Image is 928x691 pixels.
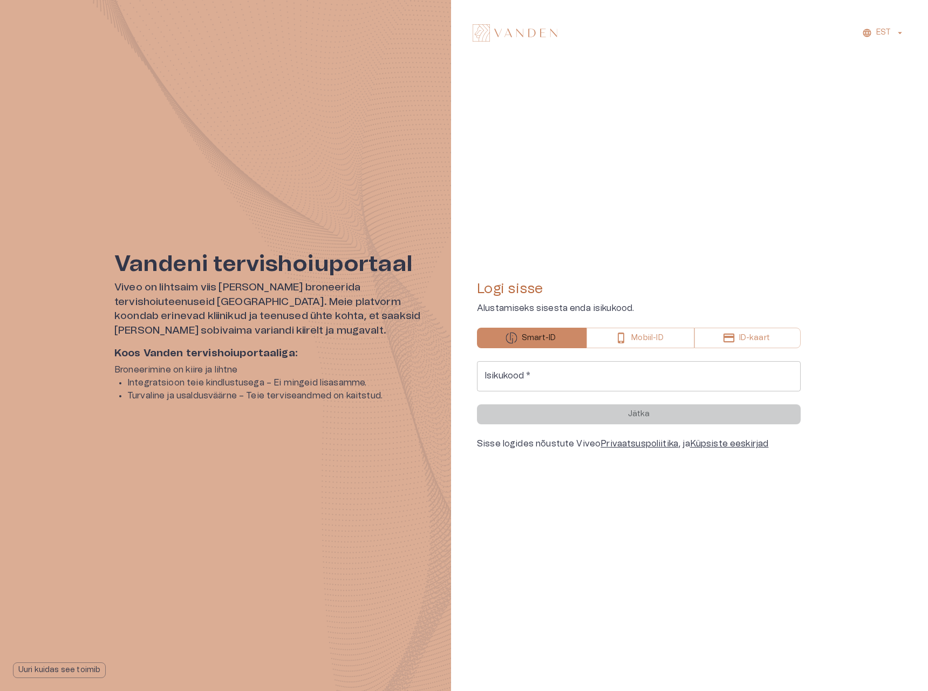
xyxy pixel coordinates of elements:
[477,302,801,315] p: Alustamiseks sisesta enda isikukood.
[522,333,556,344] p: Smart-ID
[477,328,586,348] button: Smart-ID
[861,25,906,40] button: EST
[631,333,663,344] p: Mobiil-ID
[690,439,769,448] a: Küpsiste eeskirjad
[477,437,801,450] div: Sisse logides nõustute Viveo , ja
[876,27,891,38] p: EST
[473,24,557,42] img: Vanden logo
[586,328,694,348] button: Mobiil-ID
[601,439,678,448] a: Privaatsuspoliitika
[739,333,770,344] p: ID-kaart
[13,662,106,678] button: Uuri kuidas see toimib
[18,665,100,676] p: Uuri kuidas see toimib
[844,642,928,672] iframe: Help widget launcher
[694,328,801,348] button: ID-kaart
[477,280,801,297] h4: Logi sisse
